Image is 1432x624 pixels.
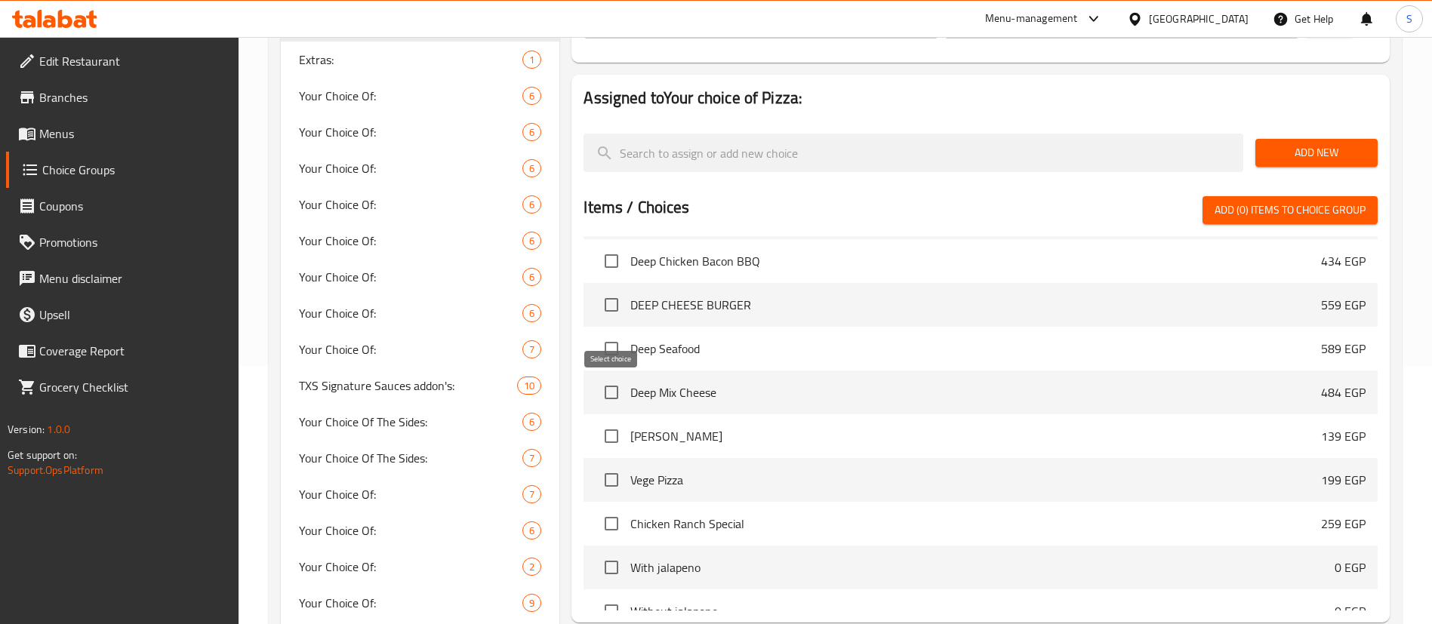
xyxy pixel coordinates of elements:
[522,304,541,322] div: Choices
[522,558,541,576] div: Choices
[630,558,1335,576] span: With jalapeno
[523,161,540,176] span: 6
[299,232,522,250] span: Your Choice Of:
[39,197,227,215] span: Coupons
[1215,201,1366,220] span: Add (0) items to choice group
[299,268,522,286] span: Your Choice Of:
[522,232,541,250] div: Choices
[630,471,1321,489] span: Vege Pizza
[630,515,1321,533] span: Chicken Ranch Special
[1335,558,1366,576] p: 0 EGP
[42,161,227,179] span: Choice Groups
[6,115,239,152] a: Menus
[6,297,239,333] a: Upsell
[522,195,541,214] div: Choices
[281,186,559,223] div: Your Choice Of:6
[596,245,627,277] span: Select choice
[523,270,540,284] span: 6
[596,289,627,321] span: Select choice
[630,427,1321,445] span: [PERSON_NAME]
[1203,196,1378,224] button: Add (0) items to choice group
[299,304,522,322] span: Your Choice Of:
[299,558,522,576] span: Your Choice Of:
[281,549,559,585] div: Your Choice Of:2
[281,78,559,114] div: Your Choice Of:6
[523,234,540,248] span: 6
[281,367,559,404] div: TXS Signature Sauces addon's:10
[522,594,541,612] div: Choices
[299,87,522,105] span: Your Choice Of:
[522,123,541,141] div: Choices
[523,198,540,212] span: 6
[985,10,1078,28] div: Menu-management
[518,379,540,393] span: 10
[6,260,239,297] a: Menu disclaimer
[630,383,1321,401] span: Deep Mix Cheese
[281,114,559,150] div: Your Choice Of:6
[47,420,70,439] span: 1.0.0
[523,524,540,538] span: 6
[522,340,541,358] div: Choices
[299,485,522,503] span: Your Choice Of:
[8,420,45,439] span: Version:
[1321,471,1366,489] p: 199 EGP
[299,195,522,214] span: Your Choice Of:
[523,487,540,502] span: 7
[281,41,559,78] div: Extras:1
[299,123,522,141] span: Your Choice Of:
[523,560,540,574] span: 2
[281,295,559,331] div: Your Choice Of:6
[6,333,239,369] a: Coverage Report
[1335,602,1366,620] p: 0 EGP
[6,152,239,188] a: Choice Groups
[39,233,227,251] span: Promotions
[1321,427,1366,445] p: 139 EGP
[523,596,540,610] span: 9
[596,333,627,364] span: Select choice
[39,269,227,287] span: Menu disclaimer
[39,124,227,143] span: Menus
[523,53,540,67] span: 1
[1255,139,1378,167] button: Add New
[281,476,559,512] div: Your Choice Of:7
[523,306,540,321] span: 6
[522,449,541,467] div: Choices
[281,223,559,259] div: Your Choice Of:6
[522,87,541,105] div: Choices
[6,79,239,115] a: Branches
[39,52,227,70] span: Edit Restaurant
[299,340,522,358] span: Your Choice Of:
[523,451,540,466] span: 7
[299,594,522,612] span: Your Choice Of:
[299,413,522,431] span: Your Choice Of The Sides:
[6,188,239,224] a: Coupons
[522,268,541,286] div: Choices
[8,445,77,465] span: Get support on:
[299,377,517,395] span: TXS Signature Sauces addon's:
[281,259,559,295] div: Your Choice Of:6
[39,342,227,360] span: Coverage Report
[281,440,559,476] div: Your Choice Of The Sides:7
[281,512,559,549] div: Your Choice Of:6
[522,159,541,177] div: Choices
[281,585,559,621] div: Your Choice Of:9
[584,196,689,219] h2: Items / Choices
[281,331,559,367] div: Your Choice Of:7
[630,296,1321,314] span: DEEP CHEESE BURGER
[39,88,227,106] span: Branches
[299,521,522,539] span: Your Choice Of:
[523,415,540,429] span: 6
[6,43,239,79] a: Edit Restaurant
[522,521,541,539] div: Choices
[523,343,540,357] span: 7
[1321,340,1366,358] p: 589 EGP
[299,51,522,69] span: Extras:
[517,377,541,395] div: Choices
[39,378,227,396] span: Grocery Checklist
[1321,515,1366,533] p: 259 EGP
[1321,252,1366,270] p: 434 EGP
[1321,296,1366,314] p: 559 EGP
[584,134,1243,172] input: search
[584,87,1378,109] h2: Assigned to Your choice of Pizza:
[522,413,541,431] div: Choices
